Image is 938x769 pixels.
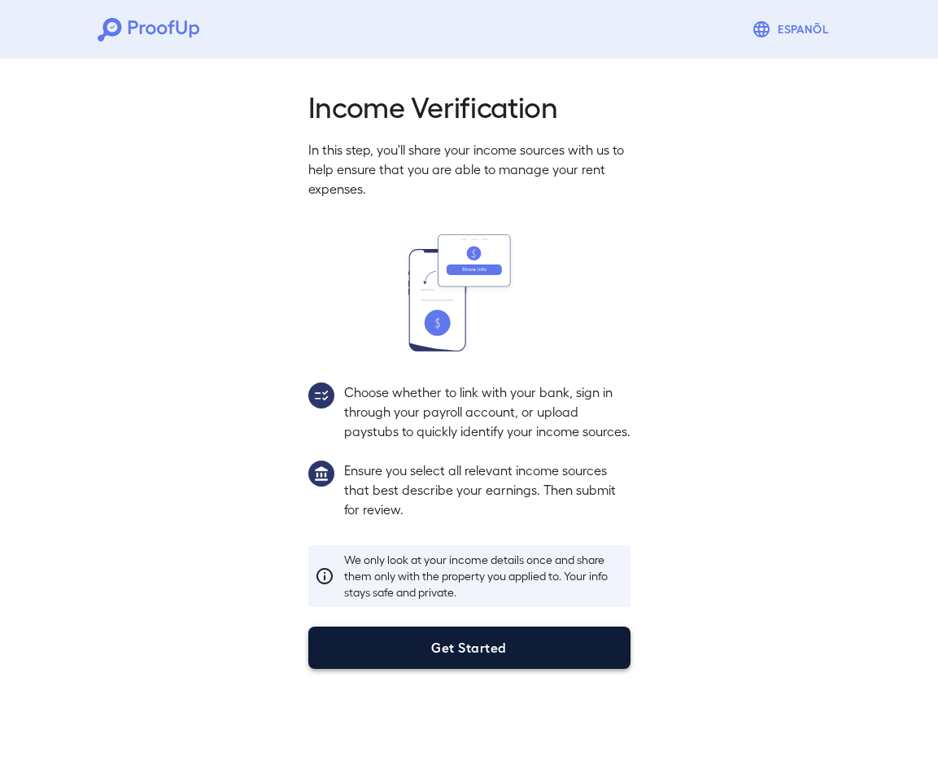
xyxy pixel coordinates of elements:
[308,140,630,199] p: In this step, you'll share your income sources with us to help ensure that you are able to manage...
[745,13,840,46] button: Espanõl
[344,461,630,519] p: Ensure you select all relevant income sources that best describe your earnings. Then submit for r...
[308,627,630,669] button: Get Started
[308,461,334,487] img: group1.svg
[408,234,530,352] img: transfer_money.svg
[344,382,630,441] p: Choose whether to link with your bank, sign in through your payroll account, or upload paystubs t...
[308,88,630,124] h2: Income Verification
[308,382,334,409] img: group2.svg
[344,552,624,601] p: We only look at your income details once and share them only with the property you applied to. Yo...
